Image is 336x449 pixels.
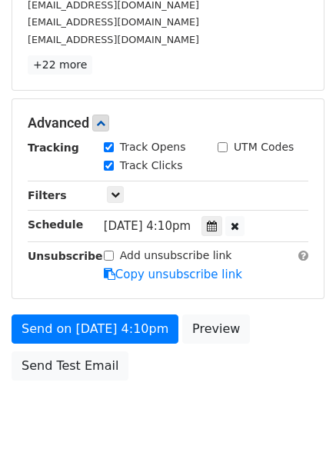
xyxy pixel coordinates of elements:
a: Send on [DATE] 4:10pm [12,314,178,344]
strong: Unsubscribe [28,250,103,262]
label: Track Opens [120,139,186,155]
label: Add unsubscribe link [120,248,232,264]
iframe: Chat Widget [259,375,336,449]
label: Track Clicks [120,158,183,174]
small: [EMAIL_ADDRESS][DOMAIN_NAME] [28,16,199,28]
strong: Schedule [28,218,83,231]
h5: Advanced [28,115,308,131]
small: [EMAIL_ADDRESS][DOMAIN_NAME] [28,34,199,45]
label: UTM Codes [234,139,294,155]
a: Send Test Email [12,351,128,381]
a: +22 more [28,55,92,75]
a: Preview [182,314,250,344]
strong: Filters [28,189,67,201]
a: Copy unsubscribe link [104,268,242,281]
strong: Tracking [28,141,79,154]
span: [DATE] 4:10pm [104,219,191,233]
